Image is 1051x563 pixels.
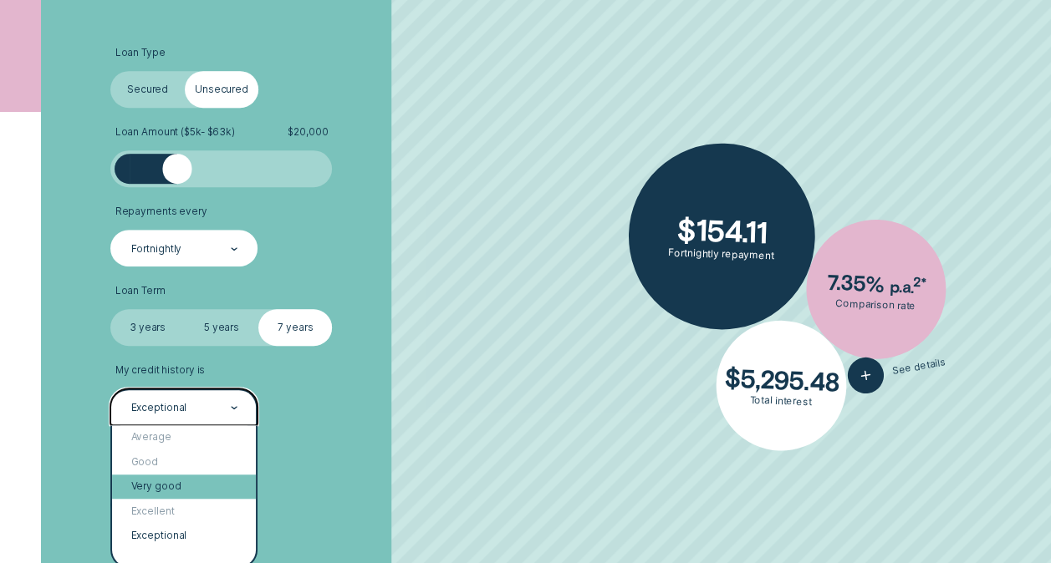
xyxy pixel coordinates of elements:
div: Good [112,449,256,474]
button: See details [844,343,948,395]
span: Loan Type [115,47,166,59]
div: Fortnightly [131,243,182,256]
span: Repayments every [115,205,207,218]
label: Secured [110,71,184,108]
div: Excellent [112,499,256,523]
span: Loan Amount ( $5k - $63k ) [115,126,235,139]
span: My credit history is [115,364,206,377]
div: Exceptional [112,524,256,548]
div: Exceptional [131,401,187,413]
div: Average [112,425,256,449]
span: $ 20,000 [288,126,328,139]
label: Unsecured [185,71,258,108]
div: Very good [112,474,256,499]
label: 5 years [185,309,258,346]
label: 7 years [258,309,332,346]
label: 3 years [110,309,184,346]
span: See details [891,356,946,377]
span: Loan Term [115,285,166,297]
